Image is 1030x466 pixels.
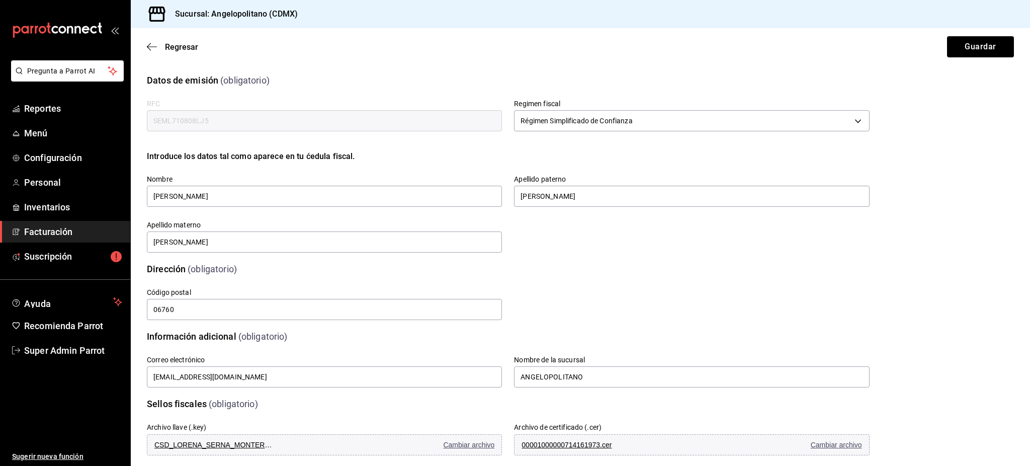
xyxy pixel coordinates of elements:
[24,176,122,189] span: Personal
[111,26,119,34] button: open_drawer_menu
[443,441,494,449] span: Cambiar archivo
[147,100,502,107] label: RFC
[220,73,270,87] div: (obligatorio)
[147,150,870,163] div: Introduce los datos tal como aparece en tu ćedula fiscal.
[947,36,1014,57] button: Guardar
[27,66,108,76] span: Pregunta a Parrot AI
[514,356,869,363] label: Nombre de la sucursal
[522,441,642,449] span: 00001000000714161973.cer
[147,356,502,363] label: Correo electrónico
[521,116,632,126] span: Régimen Simplificado de Confianza
[24,225,122,239] span: Facturación
[147,397,207,411] div: Sellos fiscales
[147,289,502,296] label: Código postal
[514,434,869,455] button: 00001000000714161973.cerCambiar archivo
[147,176,502,183] label: Nombre
[147,434,502,455] button: CSD_LORENA_SERNA_MONTERO_SEML710808LJ5_20250318_150953.keyCambiar archivo
[147,330,236,343] div: Información adicional
[147,42,198,52] button: Regresar
[24,126,122,140] span: Menú
[24,200,122,214] span: Inventarios
[165,42,198,52] span: Regresar
[7,73,124,84] a: Pregunta a Parrot AI
[514,176,869,183] label: Apellido paterno
[11,60,124,82] button: Pregunta a Parrot AI
[24,151,122,165] span: Configuración
[24,344,122,357] span: Super Admin Parrot
[167,8,298,20] h3: Sucursal: Angelopolitano (CDMX)
[147,299,502,320] input: Obligatorio
[811,441,862,449] span: Cambiar archivo
[238,330,288,343] div: (obligatorio)
[188,262,237,276] div: (obligatorio)
[147,262,186,276] div: Dirección
[24,319,122,333] span: Recomienda Parrot
[24,296,109,308] span: Ayuda
[514,424,602,431] label: Archivo de certificado (.cer)
[147,73,218,87] div: Datos de emisión
[12,451,122,462] span: Sugerir nueva función
[147,221,502,228] label: Apellido materno
[514,100,869,107] label: Regimen fiscal
[24,250,122,263] span: Suscripción
[24,102,122,115] span: Reportes
[209,397,258,411] div: (obligatorio)
[147,424,207,431] label: Archivo llave (.key)
[154,441,275,449] span: CSD_LORENA_SERNA_MONTERO_SEML710808LJ5_20250318_150953.key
